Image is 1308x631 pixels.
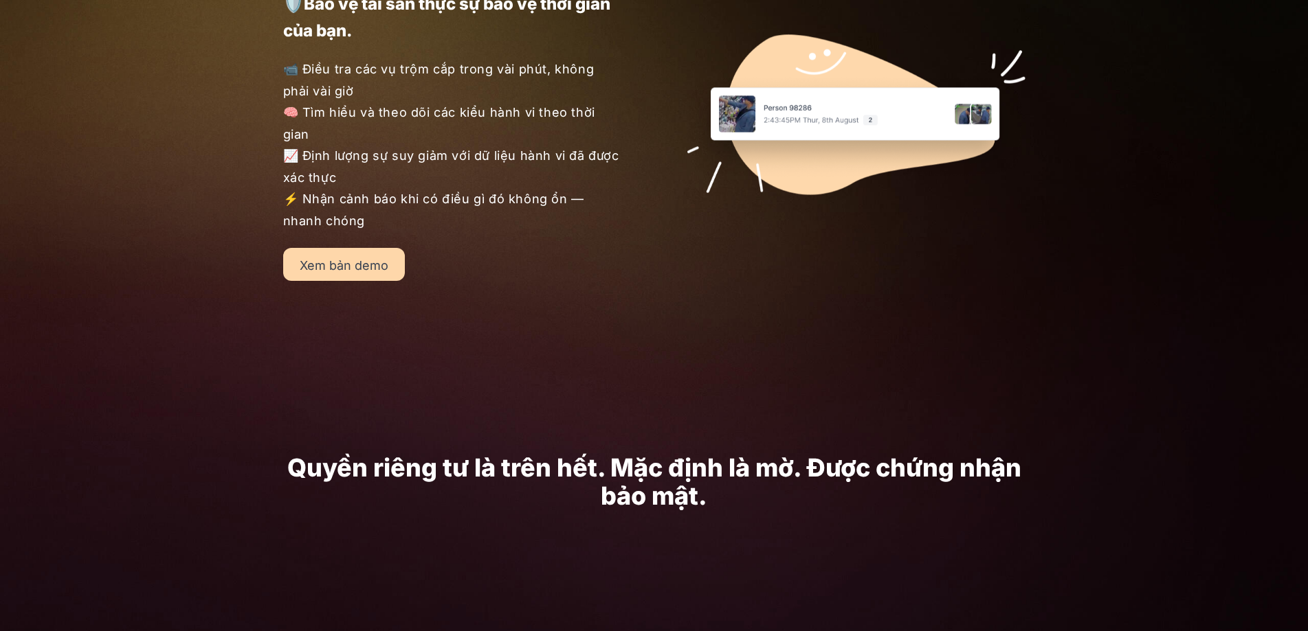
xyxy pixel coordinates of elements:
[283,105,595,141] font: 🧠 Tìm hiểu và theo dõi các kiểu hành vi theo thời gian
[300,258,388,273] font: Xem bản demo
[283,62,595,98] font: 📹 Điều tra các vụ trộm cắp trong vài phút, không phải vài giờ
[283,148,619,185] font: 📈 Định lượng sự suy giảm với dữ liệu hành vi đã được xác thực
[283,248,405,281] a: Xem bản demo
[287,452,1021,511] font: Quyền riêng tư là trên hết. Mặc định là mờ. Được chứng nhận bảo mật.
[283,192,584,228] font: ⚡ Nhận cảnh báo khi có điều gì đó không ổn — nhanh chóng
